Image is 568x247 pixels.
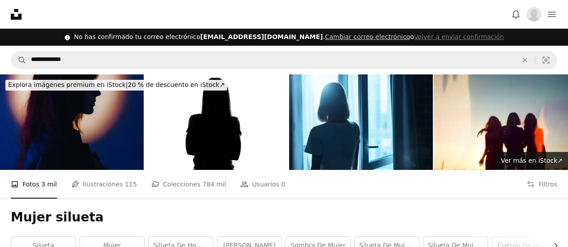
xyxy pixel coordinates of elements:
[74,33,504,42] div: No has confirmado tu correo electrónico .
[414,33,504,42] button: Volver a enviar confirmación
[151,170,226,199] a: Colecciones 784 mil
[543,5,561,23] button: Menú
[281,179,285,189] span: 0
[325,33,410,40] a: Cambiar correo electrónico
[11,52,26,69] button: Buscar en Unsplash
[8,81,225,88] span: 20 % de descuento en iStock ↗
[527,7,541,22] img: Avatar del usuario lujan andrade
[289,74,433,170] img: Silueta de mujer frente a la ventana.
[11,9,22,20] a: Inicio — Unsplash
[507,5,525,23] button: Notificaciones
[501,157,563,164] span: Ver más en iStock ↗
[8,81,128,88] span: Explora imágenes premium en iStock |
[203,179,226,189] span: 784 mil
[11,209,557,225] h1: Mujer silueta
[495,152,568,170] a: Ver más en iStock↗
[515,52,535,69] button: Borrar
[145,74,288,170] img: Silueta de mujer joven
[71,170,137,199] a: Ilustraciones 115
[527,170,557,199] button: Filtros
[200,33,323,40] span: [EMAIL_ADDRESS][DOMAIN_NAME]
[125,179,137,189] span: 115
[535,52,557,69] button: Búsqueda visual
[525,5,543,23] button: Perfil
[240,170,285,199] a: Usuarios 0
[11,51,557,69] form: Encuentra imágenes en todo el sitio
[325,33,504,40] span: o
